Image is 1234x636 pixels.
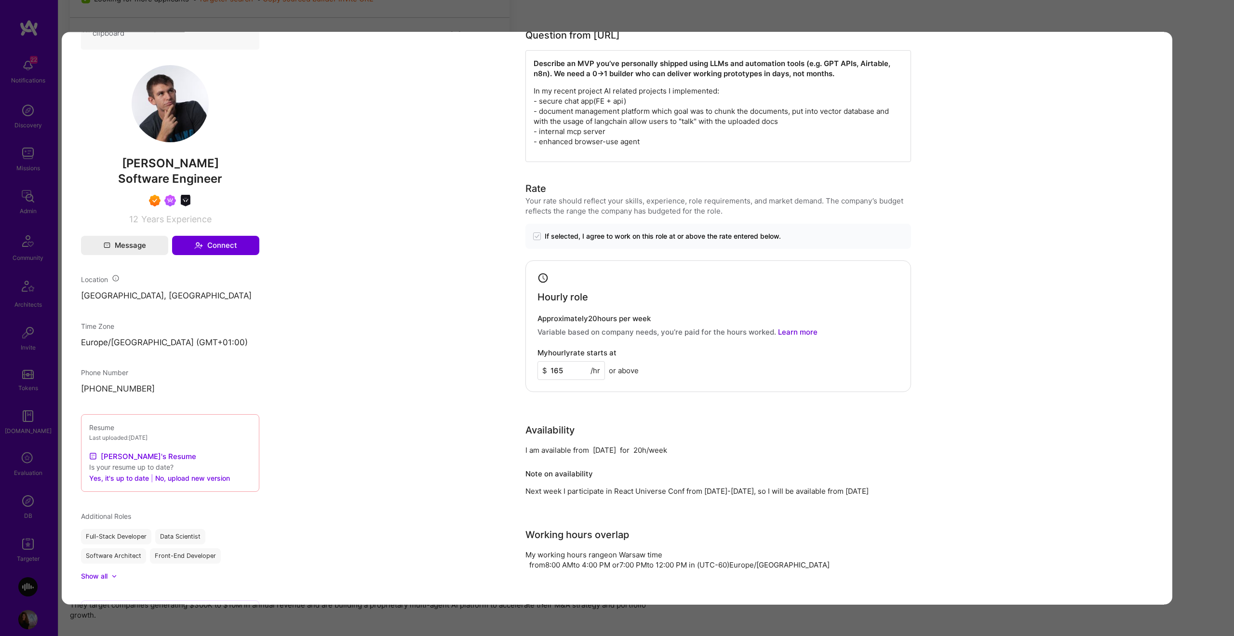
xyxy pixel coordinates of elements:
a: User Avatar [132,135,209,144]
div: Note on availability [525,467,593,481]
span: Phone Number [81,369,128,377]
img: Exceptional A.Teamer [149,195,161,206]
button: Message [81,236,168,255]
p: Europe/[GEOGRAPHIC_DATA] (GMT+01:00 ) [81,337,259,349]
strong: Describe an MVP you’ve personally shipped using LLMs and automation tools (e.g. GPT APIs, Airtabl... [534,59,892,78]
span: 7:00 PM to 12:00 PM [619,560,689,569]
div: h/week [642,445,667,455]
span: from in (UTC -60 ) Europe/[GEOGRAPHIC_DATA] [529,560,830,569]
span: 8:00 AM to 4:00 PM or [545,560,619,569]
div: Show all [81,572,107,582]
div: Front-End Developer [150,549,221,564]
span: [PERSON_NAME] [81,156,259,171]
span: Software Engineer [118,172,222,186]
div: Rate [525,181,546,196]
div: Full-Stack Developer [81,529,151,545]
span: If selected, I agree to work on this role at or above the rate entered below. [545,231,781,241]
div: Data Scientist [155,529,205,545]
button: Connect [172,236,259,255]
div: Last uploaded: [DATE] [89,433,251,443]
div: Availability [525,423,575,437]
p: [PHONE_NUMBER] [81,384,259,395]
p: Variable based on company needs, you’re paid for the hours worked. [537,327,899,337]
div: Projects [525,601,563,615]
button: Yes, it's up to date [89,473,149,484]
p: [GEOGRAPHIC_DATA], [GEOGRAPHIC_DATA] [81,290,259,302]
div: [DATE] [593,445,616,455]
div: modal [62,32,1172,604]
a: [PERSON_NAME]'s Resume [89,451,196,462]
button: Copy application and builder data to clipboard [93,18,248,38]
h4: Hourly role [537,291,588,303]
div: My working hours range on Warsaw time [525,550,662,560]
img: Been on Mission [164,195,176,206]
span: /hr [590,365,600,376]
div: Software Architect [81,549,146,564]
div: Your rate should reflect your skills, experience, role requirements, and market demand. The compa... [525,196,911,216]
div: 20 [633,445,642,455]
i: icon Connect [194,241,203,250]
div: Next week I participate in React Universe Conf from [DATE]-[DATE], so I will be available from [D... [525,486,911,496]
span: | [151,473,153,483]
i: icon Clock [537,272,549,284]
img: Resume [89,453,97,460]
img: User Avatar [132,65,209,142]
input: XXX [537,361,605,380]
span: $ [542,365,547,376]
div: Is your resume up to date? [89,462,251,473]
span: or above [609,365,639,376]
button: No, upload new version [155,473,230,484]
span: Years Experience [141,214,212,224]
img: AI Course Graduate [180,195,191,206]
i: icon Mail [104,242,110,249]
div: Working hours overlap [525,528,629,542]
p: In my recent project AI related projects I implemented: - secure chat app(FE + api) - document ma... [534,86,903,147]
h4: Approximately 20 hours per week [537,314,899,323]
div: for [620,445,630,455]
h4: My hourly rate starts at [537,349,617,357]
a: Learn more [778,327,818,337]
div: I am available from [525,445,589,455]
span: Additional Roles [81,513,131,521]
div: Question from [URL] [525,28,620,42]
span: Resume [89,424,114,432]
span: Time Zone [81,322,114,330]
div: Location [81,274,259,284]
span: 12 [129,214,138,224]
